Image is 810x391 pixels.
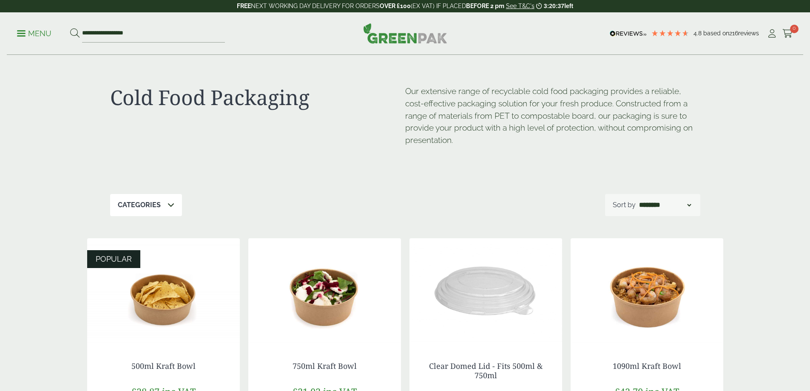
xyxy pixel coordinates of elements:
[782,29,793,38] i: Cart
[703,30,729,37] span: Based on
[110,85,405,110] h1: Cold Food Packaging
[87,238,240,345] img: Kraft Bowl 500ml with Nachos
[248,238,401,345] img: Kraft Bowl 750ml with Goats Cheese Salad Open
[613,361,681,371] a: 1090ml Kraft Bowl
[782,27,793,40] a: 0
[767,29,777,38] i: My Account
[17,29,51,37] a: Menu
[610,31,647,37] img: REVIEWS.io
[237,3,251,9] strong: FREE
[613,200,636,210] p: Sort by
[409,238,562,345] img: Clear Domed Lid - Fits 750ml-0
[131,361,196,371] a: 500ml Kraft Bowl
[363,23,447,43] img: GreenPak Supplies
[637,200,693,210] select: Shop order
[571,238,723,345] img: Kraft Bowl 1090ml with Prawns and Rice
[564,3,573,9] span: left
[429,361,543,380] a: Clear Domed Lid - Fits 500ml & 750ml
[651,29,689,37] div: 4.79 Stars
[96,254,132,263] span: POPULAR
[380,3,411,9] strong: OVER £100
[17,29,51,39] p: Menu
[293,361,357,371] a: 750ml Kraft Bowl
[738,30,759,37] span: reviews
[790,25,799,33] span: 0
[506,3,534,9] a: See T&C's
[729,30,738,37] span: 216
[544,3,564,9] span: 3:20:37
[693,30,703,37] span: 4.8
[118,200,161,210] p: Categories
[405,85,700,146] p: Our extensive range of recyclable cold food packaging provides a reliable, cost-effective packagi...
[466,3,504,9] strong: BEFORE 2 pm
